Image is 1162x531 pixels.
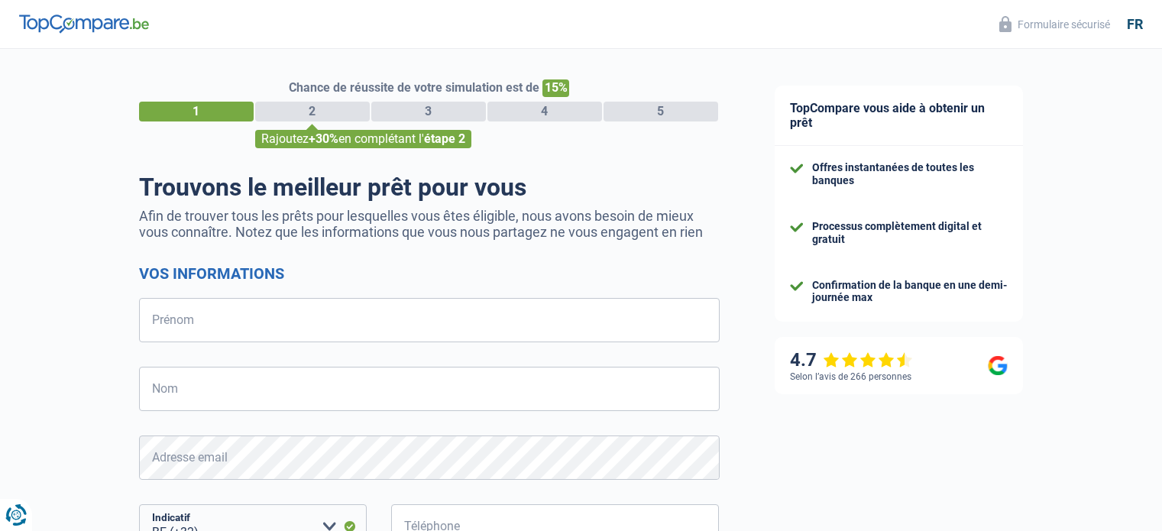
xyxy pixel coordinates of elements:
[542,79,569,97] span: 15%
[139,102,254,121] div: 1
[371,102,486,121] div: 3
[990,11,1119,37] button: Formulaire sécurisé
[289,80,539,95] span: Chance de réussite de votre simulation est de
[812,279,1008,305] div: Confirmation de la banque en une demi-journée max
[139,264,720,283] h2: Vos informations
[790,349,913,371] div: 4.7
[309,131,338,146] span: +30%
[255,102,370,121] div: 2
[790,371,911,382] div: Selon l’avis de 266 personnes
[487,102,602,121] div: 4
[812,161,1008,187] div: Offres instantanées de toutes les banques
[139,208,720,240] p: Afin de trouver tous les prêts pour lesquelles vous êtes éligible, nous avons besoin de mieux vou...
[812,220,1008,246] div: Processus complètement digital et gratuit
[1127,16,1143,33] div: fr
[775,86,1023,146] div: TopCompare vous aide à obtenir un prêt
[139,173,720,202] h1: Trouvons le meilleur prêt pour vous
[424,131,465,146] span: étape 2
[19,15,149,33] img: TopCompare Logo
[255,130,471,148] div: Rajoutez en complétant l'
[604,102,718,121] div: 5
